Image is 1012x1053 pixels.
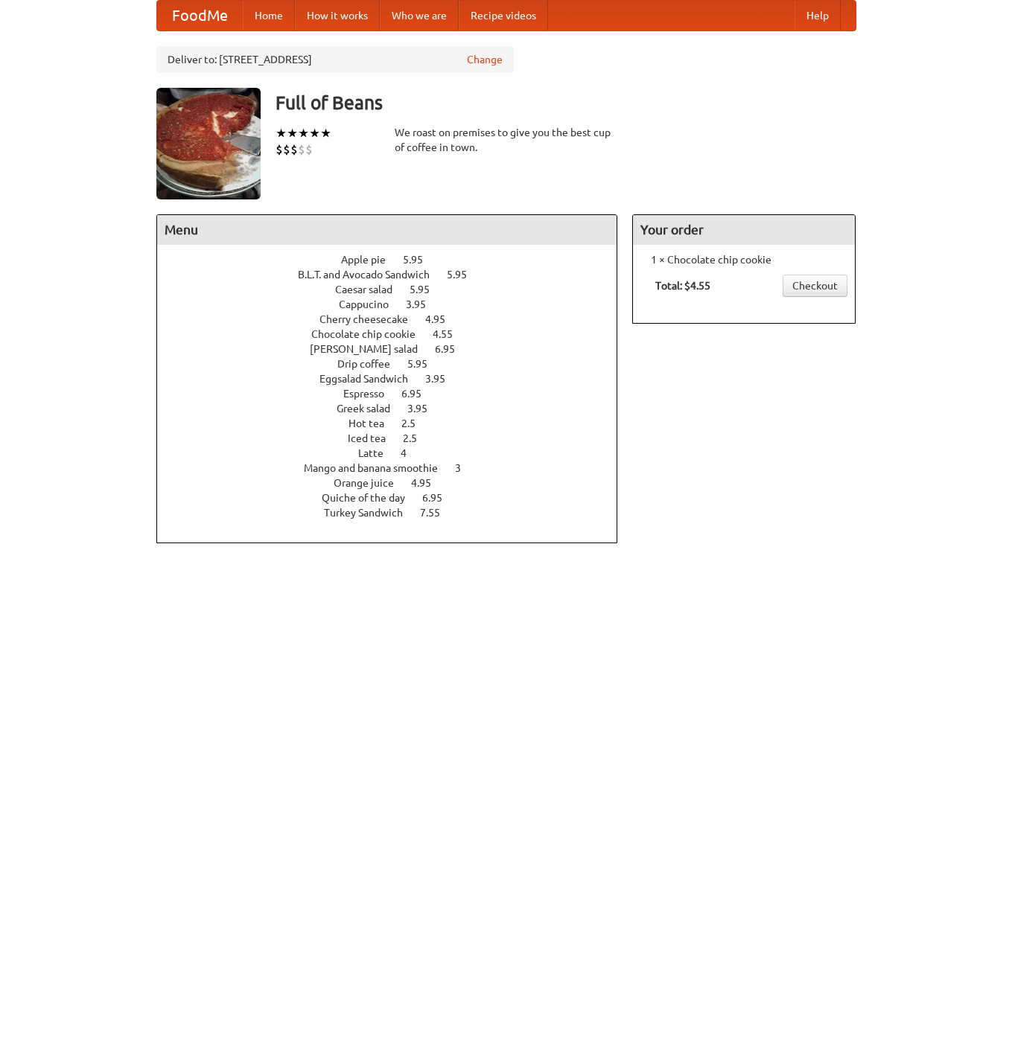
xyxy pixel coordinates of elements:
[156,46,514,73] div: Deliver to: [STREET_ADDRESS]
[311,328,430,340] span: Chocolate chip cookie
[401,417,430,429] span: 2.5
[349,417,399,429] span: Hot tea
[319,313,423,325] span: Cherry cheesecake
[309,125,320,141] li: ★
[311,328,480,340] a: Chocolate chip cookie 4.55
[243,1,295,31] a: Home
[433,328,468,340] span: 4.55
[425,373,460,385] span: 3.95
[341,254,451,266] a: Apple pie 5.95
[295,1,380,31] a: How it works
[310,343,433,355] span: [PERSON_NAME] salad
[422,492,457,504] span: 6.95
[640,252,847,267] li: 1 × Chocolate chip cookie
[304,462,489,474] a: Mango and banana smoothie 3
[655,280,710,292] b: Total: $4.55
[455,462,476,474] span: 3
[401,388,436,400] span: 6.95
[324,507,468,519] a: Turkey Sandwich 7.55
[447,269,482,281] span: 5.95
[406,298,441,310] span: 3.95
[335,284,407,295] span: Caesar salad
[633,215,855,245] h4: Your order
[298,141,305,158] li: $
[341,254,401,266] span: Apple pie
[403,254,438,266] span: 5.95
[290,141,298,158] li: $
[335,284,457,295] a: Caesar salad 5.95
[283,141,290,158] li: $
[319,313,473,325] a: Cherry cheesecake 4.95
[411,477,446,489] span: 4.95
[276,125,287,141] li: ★
[783,275,847,297] a: Checkout
[395,125,618,155] div: We roast on premises to give you the best cup of coffee in town.
[410,284,445,295] span: 5.95
[310,343,483,355] a: [PERSON_NAME] salad 6.95
[380,1,459,31] a: Who we are
[305,141,313,158] li: $
[343,388,449,400] a: Espresso 6.95
[304,462,453,474] span: Mango and banana smoothie
[324,507,418,519] span: Turkey Sandwich
[467,52,503,67] a: Change
[298,269,494,281] a: B.L.T. and Avocado Sandwich 5.95
[358,447,398,459] span: Latte
[298,269,445,281] span: B.L.T. and Avocado Sandwich
[339,298,454,310] a: Cappucino 3.95
[343,388,399,400] span: Espresso
[795,1,841,31] a: Help
[401,447,421,459] span: 4
[276,88,856,118] h3: Full of Beans
[337,358,455,370] a: Drip coffee 5.95
[349,417,443,429] a: Hot tea 2.5
[435,343,470,355] span: 6.95
[425,313,460,325] span: 4.95
[287,125,298,141] li: ★
[459,1,548,31] a: Recipe videos
[157,1,243,31] a: FoodMe
[348,432,445,444] a: Iced tea 2.5
[403,432,432,444] span: 2.5
[337,358,405,370] span: Drip coffee
[322,492,470,504] a: Quiche of the day 6.95
[276,141,283,158] li: $
[319,373,473,385] a: Eggsalad Sandwich 3.95
[156,88,261,199] img: angular.jpg
[334,477,459,489] a: Orange juice 4.95
[320,125,331,141] li: ★
[420,507,455,519] span: 7.55
[348,432,401,444] span: Iced tea
[358,447,434,459] a: Latte 4
[337,403,405,415] span: Greek salad
[407,403,442,415] span: 3.95
[334,477,409,489] span: Orange juice
[157,215,617,245] h4: Menu
[337,403,455,415] a: Greek salad 3.95
[339,298,404,310] span: Cappucino
[407,358,442,370] span: 5.95
[319,373,423,385] span: Eggsalad Sandwich
[298,125,309,141] li: ★
[322,492,420,504] span: Quiche of the day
